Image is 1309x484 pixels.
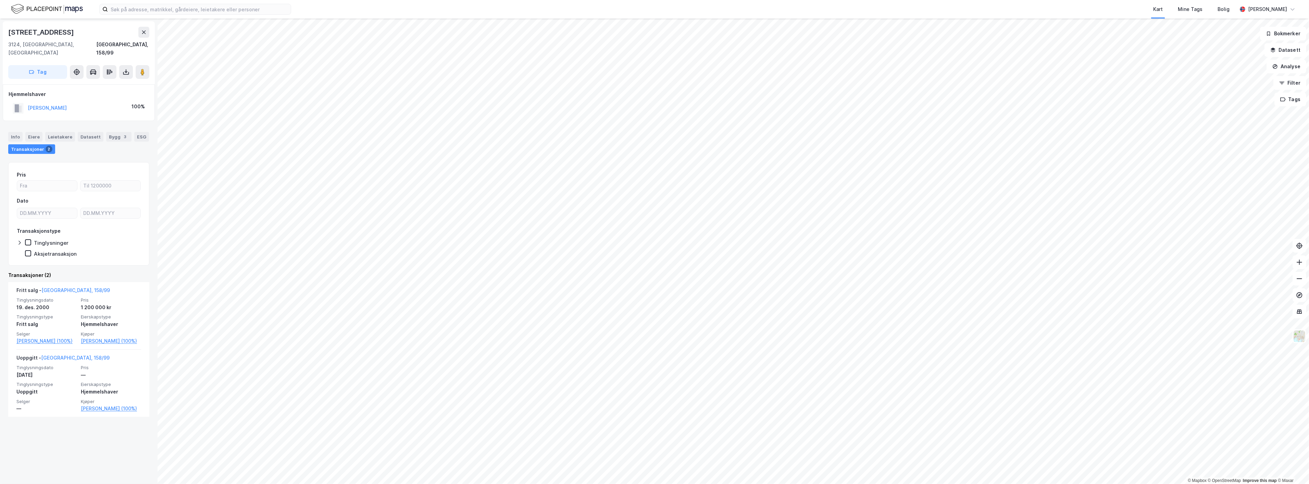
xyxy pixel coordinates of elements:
div: Leietakere [45,132,75,142]
img: Z [1293,330,1306,343]
a: Improve this map [1243,478,1277,483]
div: [DATE] [16,371,77,379]
div: Kontrollprogram for chat [1275,451,1309,484]
span: Tinglysningsdato [16,297,77,303]
span: Pris [81,297,141,303]
a: OpenStreetMap [1208,478,1241,483]
div: Mine Tags [1178,5,1202,13]
div: 2 [46,146,52,153]
div: — [81,371,141,379]
div: Fritt salg - [16,286,110,297]
div: Bolig [1218,5,1230,13]
div: Aksjetransaksjon [34,251,77,257]
input: Søk på adresse, matrikkel, gårdeiere, leietakere eller personer [108,4,291,14]
a: [PERSON_NAME] (100%) [81,404,141,413]
div: [PERSON_NAME] [1248,5,1287,13]
input: Til 1200000 [80,181,140,191]
input: Fra [17,181,77,191]
span: Selger [16,399,77,404]
a: Mapbox [1188,478,1207,483]
input: DD.MM.YYYY [17,208,77,218]
div: 19. des. 2000 [16,303,77,312]
div: Eiere [25,132,42,142]
div: Tinglysninger [34,240,68,246]
span: Eierskapstype [81,314,141,320]
div: Transaksjoner (2) [8,271,149,279]
div: Hjemmelshaver [9,90,149,98]
span: Kjøper [81,399,141,404]
button: Filter [1273,76,1306,90]
button: Datasett [1264,43,1306,57]
div: [STREET_ADDRESS] [8,27,75,38]
div: 1 200 000 kr [81,303,141,312]
div: Uoppgitt - [16,354,110,365]
span: Tinglysningsdato [16,365,77,371]
a: [GEOGRAPHIC_DATA], 158/99 [41,355,110,361]
div: 3124, [GEOGRAPHIC_DATA], [GEOGRAPHIC_DATA] [8,40,96,57]
div: Fritt salg [16,320,77,328]
div: Pris [17,171,26,179]
div: — [16,404,77,413]
iframe: Chat Widget [1275,451,1309,484]
span: Tinglysningstype [16,382,77,387]
span: Eierskapstype [81,382,141,387]
a: [PERSON_NAME] (100%) [81,337,141,345]
a: [GEOGRAPHIC_DATA], 158/99 [41,287,110,293]
button: Analyse [1267,60,1306,73]
div: Transaksjonstype [17,227,61,235]
button: Tags [1274,93,1306,106]
div: Hjemmelshaver [81,320,141,328]
div: Bygg [106,132,132,142]
a: [PERSON_NAME] (100%) [16,337,77,345]
span: Kjøper [81,331,141,337]
span: Tinglysningstype [16,314,77,320]
div: ESG [134,132,149,142]
div: 100% [132,102,145,111]
img: logo.f888ab2527a4732fd821a326f86c7f29.svg [11,3,83,15]
button: Bokmerker [1260,27,1306,40]
div: Uoppgitt [16,388,77,396]
div: Kart [1153,5,1163,13]
div: Info [8,132,23,142]
span: Pris [81,365,141,371]
input: DD.MM.YYYY [80,208,140,218]
span: Selger [16,331,77,337]
div: [GEOGRAPHIC_DATA], 158/99 [96,40,149,57]
button: Tag [8,65,67,79]
div: 3 [122,133,129,140]
div: Hjemmelshaver [81,388,141,396]
div: Transaksjoner [8,144,55,154]
div: Dato [17,197,28,205]
div: Datasett [78,132,103,142]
